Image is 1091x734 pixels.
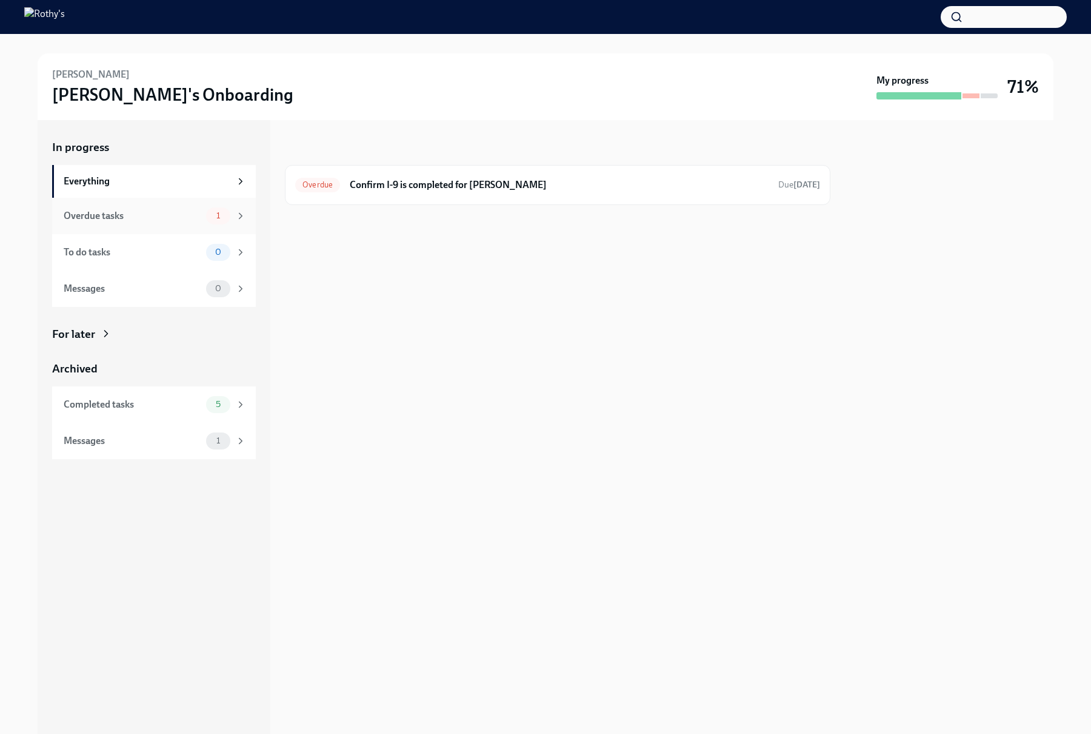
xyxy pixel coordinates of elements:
[285,140,342,155] div: In progress
[209,436,227,445] span: 1
[52,361,256,377] a: Archived
[52,271,256,307] a: Messages0
[208,247,229,257] span: 0
[876,74,929,87] strong: My progress
[52,234,256,271] a: To do tasks0
[52,198,256,234] a: Overdue tasks1
[350,178,769,192] h6: Confirm I-9 is completed for [PERSON_NAME]
[64,209,201,223] div: Overdue tasks
[1007,76,1039,98] h3: 71%
[209,211,227,220] span: 1
[295,180,340,189] span: Overdue
[52,84,293,106] h3: [PERSON_NAME]'s Onboarding
[64,398,201,411] div: Completed tasks
[64,282,201,295] div: Messages
[778,180,820,190] span: Due
[64,175,230,188] div: Everything
[24,7,65,27] img: Rothy's
[52,68,130,81] h6: [PERSON_NAME]
[208,284,229,293] span: 0
[52,326,95,342] div: For later
[52,140,256,155] a: In progress
[52,165,256,198] a: Everything
[209,400,228,409] span: 5
[64,246,201,259] div: To do tasks
[793,180,820,190] strong: [DATE]
[295,175,820,195] a: OverdueConfirm I-9 is completed for [PERSON_NAME]Due[DATE]
[778,179,820,190] span: October 2nd, 2025 09:00
[52,386,256,423] a: Completed tasks5
[52,326,256,342] a: For later
[52,423,256,459] a: Messages1
[64,434,201,448] div: Messages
